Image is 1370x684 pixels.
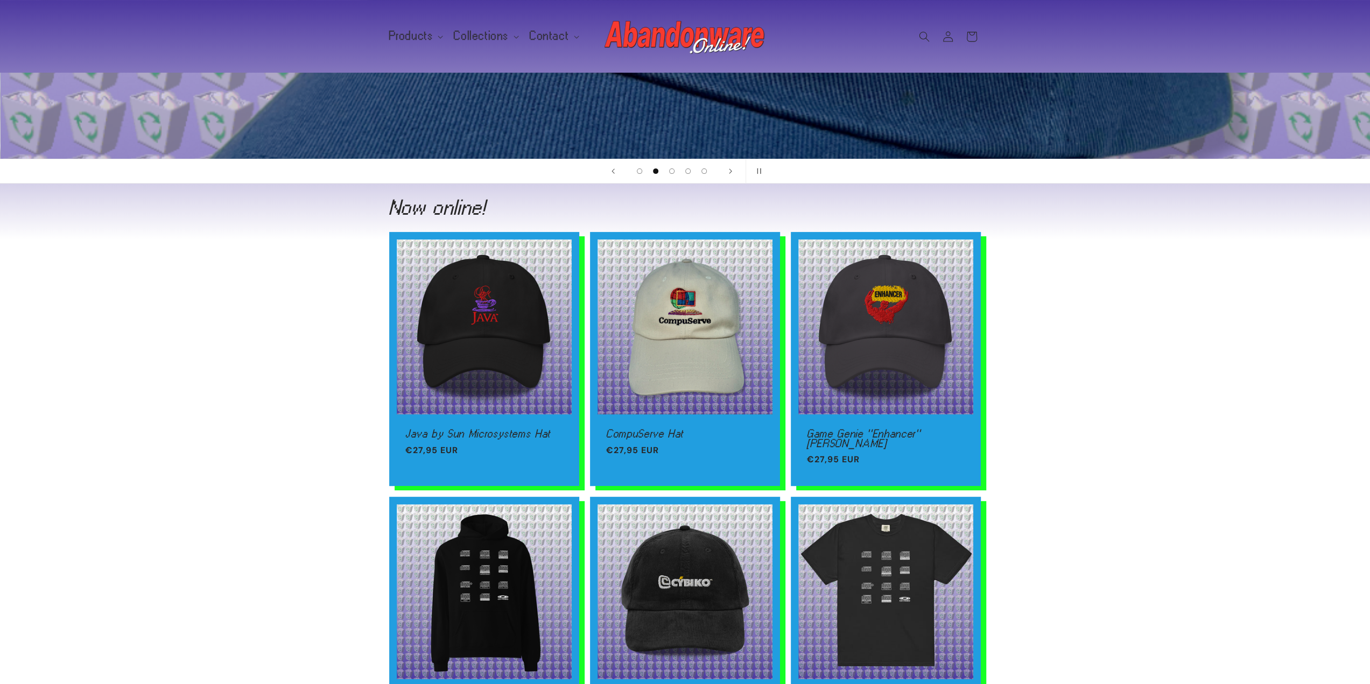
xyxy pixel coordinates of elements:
button: Next slide [719,159,742,183]
button: Load slide 1 of 5 [631,163,648,179]
img: Abandonware [605,15,766,58]
summary: Products [383,25,448,47]
button: Load slide 4 of 5 [680,163,696,179]
span: Products [389,31,433,41]
button: Load slide 2 of 5 [648,163,664,179]
summary: Search [912,25,936,48]
button: Pause slideshow [746,159,769,183]
span: Contact [530,31,569,41]
span: Collections [454,31,509,41]
button: Load slide 5 of 5 [696,163,712,179]
h2: Now online! [389,199,981,216]
button: Previous slide [601,159,625,183]
a: CompuServe Hat [606,429,764,439]
a: Abandonware [600,11,770,62]
button: Load slide 3 of 5 [664,163,680,179]
summary: Contact [523,25,584,47]
a: Java by Sun Microsystems Hat [405,429,563,439]
a: Game Genie "Enhancer" [PERSON_NAME] [807,429,965,448]
summary: Collections [447,25,523,47]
